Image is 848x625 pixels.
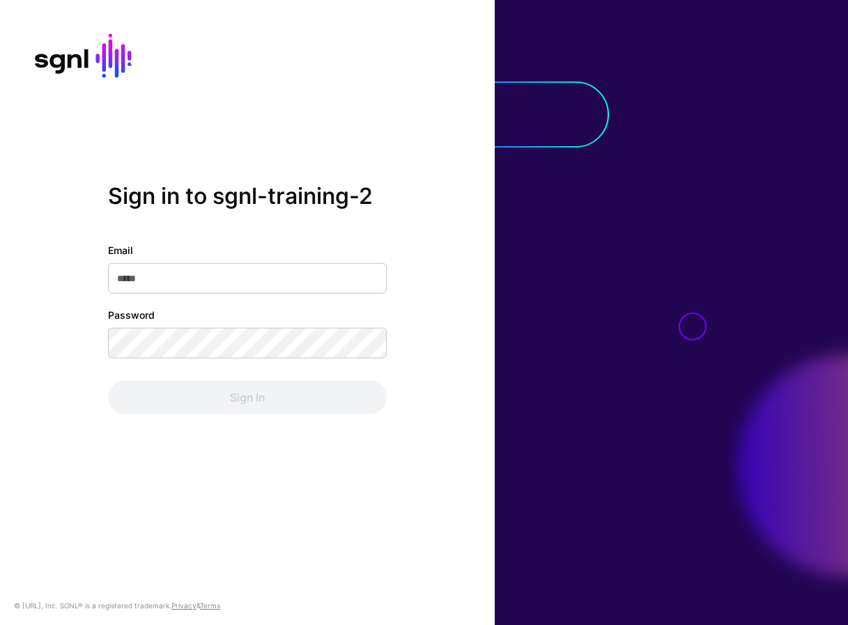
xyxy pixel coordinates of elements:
h2: Sign in to sgnl-training-2 [108,183,387,209]
label: Email [108,243,133,258]
a: Privacy [171,601,196,610]
a: Terms [200,601,220,610]
div: © [URL], Inc. SGNL® is a registered trademark. & [14,600,220,611]
label: Password [108,308,155,322]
